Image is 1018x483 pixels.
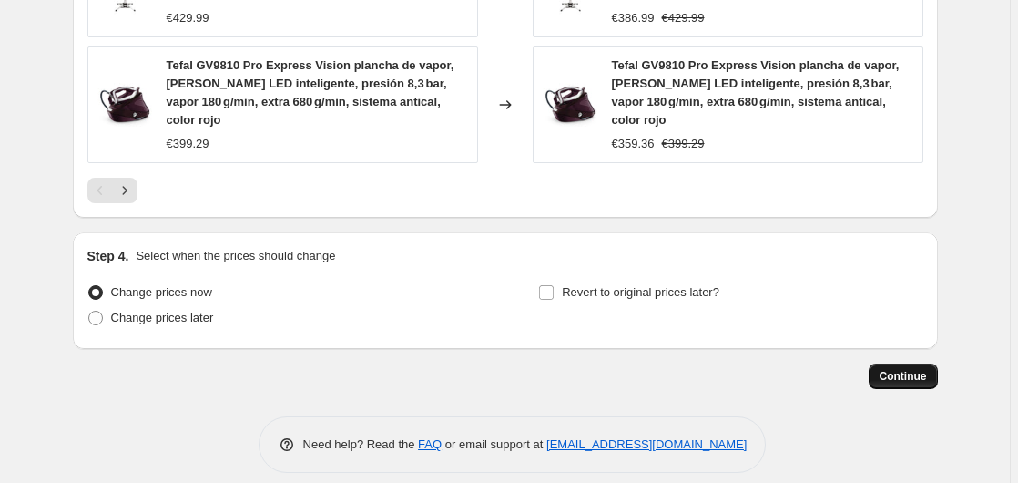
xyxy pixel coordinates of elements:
span: Change prices later [111,311,214,324]
p: Select when the prices should change [136,247,335,265]
div: €399.29 [167,135,209,153]
a: FAQ [418,437,442,451]
div: €359.36 [612,135,655,153]
div: €386.99 [612,9,655,27]
h2: Step 4. [87,247,129,265]
a: [EMAIL_ADDRESS][DOMAIN_NAME] [546,437,747,451]
span: or email support at [442,437,546,451]
strike: €429.99 [662,9,705,27]
span: Change prices now [111,285,212,299]
img: 51-vO_myZ2L_80x.jpg [97,77,152,132]
span: Tefal GV9810 Pro Express Vision plancha de vapor, [PERSON_NAME] LED inteligente, presión 8,3 bar,... [167,58,454,127]
span: Revert to original prices later? [562,285,719,299]
span: Continue [880,369,927,384]
nav: Pagination [87,178,137,203]
img: 51-vO_myZ2L_80x.jpg [543,77,597,132]
strike: €399.29 [662,135,705,153]
span: Need help? Read the [303,437,419,451]
span: Tefal GV9810 Pro Express Vision plancha de vapor, [PERSON_NAME] LED inteligente, presión 8,3 bar,... [612,58,900,127]
button: Continue [869,364,938,389]
button: Next [112,178,137,203]
div: €429.99 [167,9,209,27]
